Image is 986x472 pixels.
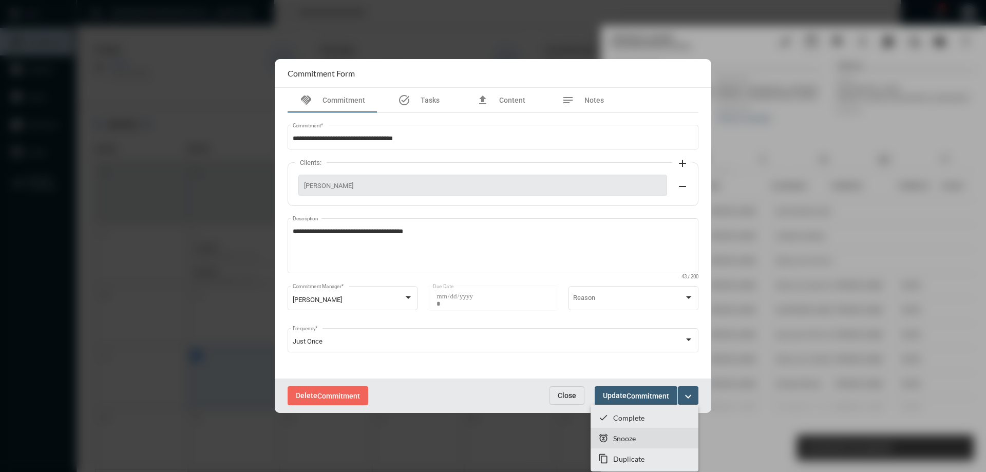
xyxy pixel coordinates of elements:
mat-icon: snooze [598,433,609,443]
p: Snooze [613,434,636,443]
p: Complete [613,413,644,422]
p: Duplicate [613,455,644,463]
mat-icon: checkmark [598,412,609,423]
mat-icon: content_copy [598,454,609,464]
